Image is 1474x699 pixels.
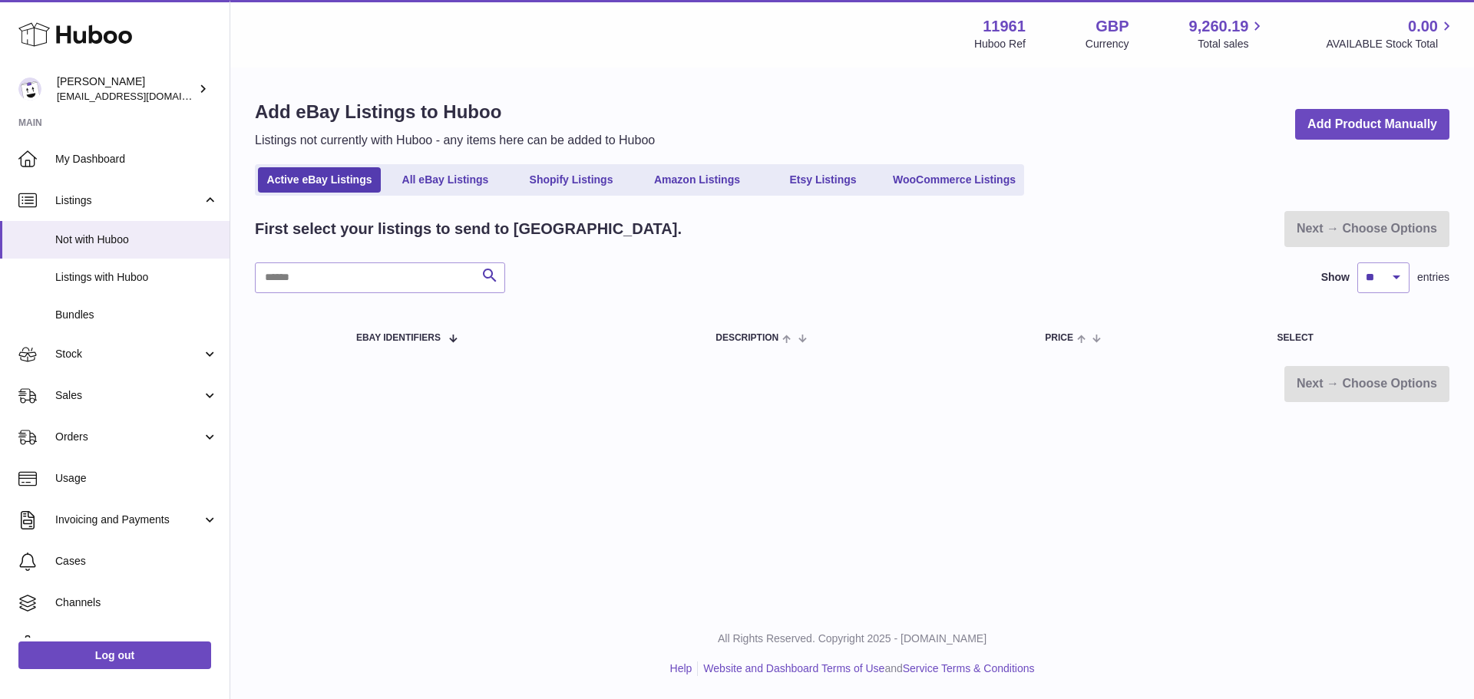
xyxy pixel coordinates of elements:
[55,471,218,486] span: Usage
[1326,16,1456,51] a: 0.00 AVAILABLE Stock Total
[698,661,1034,676] li: and
[670,662,692,674] a: Help
[55,308,218,322] span: Bundles
[57,90,226,102] span: [EMAIL_ADDRESS][DOMAIN_NAME]
[55,270,218,285] span: Listings with Huboo
[55,637,218,651] span: Settings
[983,16,1026,37] strong: 11961
[1189,16,1267,51] a: 9,260.19 Total sales
[716,333,778,343] span: Description
[55,388,202,403] span: Sales
[18,77,41,101] img: internalAdmin-11961@internal.huboo.com
[1295,109,1449,140] a: Add Product Manually
[1277,333,1434,343] div: Select
[255,132,655,149] p: Listings not currently with Huboo - any items here can be added to Huboo
[55,430,202,444] span: Orders
[255,100,655,124] h1: Add eBay Listings to Huboo
[703,662,884,674] a: Website and Dashboard Terms of Use
[1326,37,1456,51] span: AVAILABLE Stock Total
[55,347,202,361] span: Stock
[255,219,682,239] h2: First select your listings to send to [GEOGRAPHIC_DATA].
[18,641,211,669] a: Log out
[55,193,202,208] span: Listings
[384,167,507,193] a: All eBay Listings
[55,513,202,527] span: Invoicing and Payments
[1198,37,1266,51] span: Total sales
[356,333,441,343] span: eBay Identifiers
[1417,270,1449,285] span: entries
[243,631,1462,646] p: All Rights Reserved. Copyright 2025 - [DOMAIN_NAME]
[57,74,195,104] div: [PERSON_NAME]
[510,167,633,193] a: Shopify Listings
[903,662,1035,674] a: Service Terms & Conditions
[974,37,1026,51] div: Huboo Ref
[1086,37,1129,51] div: Currency
[1189,16,1249,37] span: 9,260.19
[1045,333,1073,343] span: Price
[55,232,218,247] span: Not with Huboo
[636,167,758,193] a: Amazon Listings
[887,167,1021,193] a: WooCommerce Listings
[762,167,884,193] a: Etsy Listings
[258,167,381,193] a: Active eBay Listings
[1096,16,1129,37] strong: GBP
[1408,16,1438,37] span: 0.00
[55,152,218,167] span: My Dashboard
[1321,270,1350,285] label: Show
[55,595,218,610] span: Channels
[55,554,218,569] span: Cases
